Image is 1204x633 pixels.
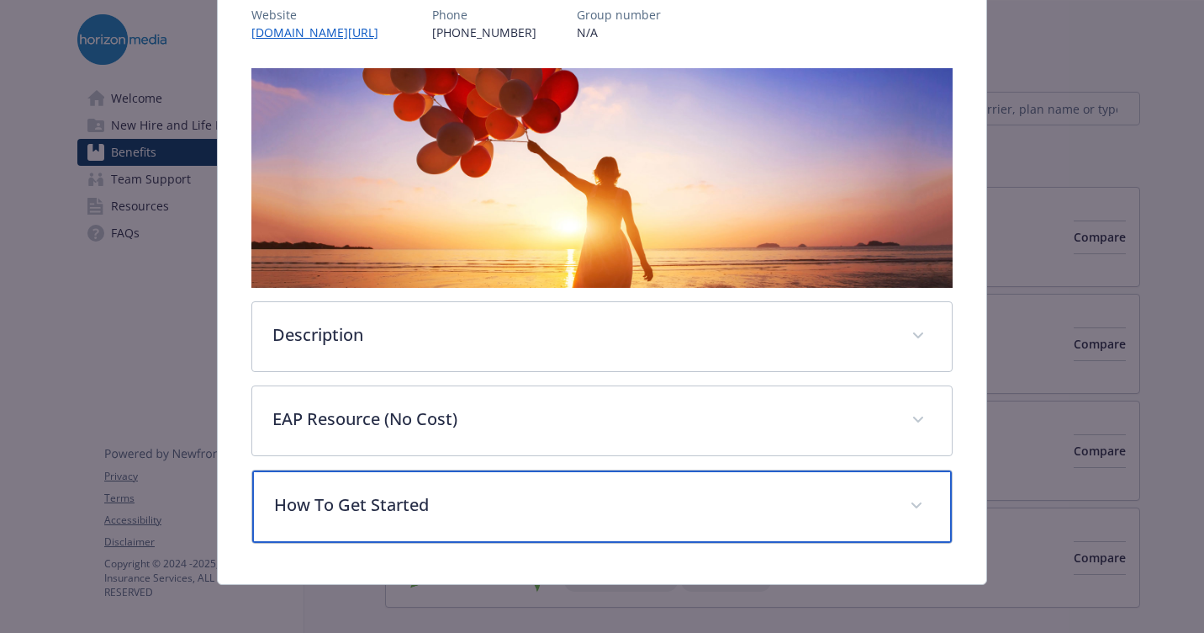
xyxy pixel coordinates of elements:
[251,6,392,24] p: Website
[252,471,952,543] div: How To Get Started
[272,407,891,432] p: EAP Resource (No Cost)
[252,386,952,455] div: EAP Resource (No Cost)
[251,24,392,40] a: [DOMAIN_NAME][URL]
[577,24,661,41] p: N/A
[251,68,953,288] img: banner
[252,302,952,371] div: Description
[272,322,891,348] p: Description
[577,6,661,24] p: Group number
[274,492,890,518] p: How To Get Started
[432,6,536,24] p: Phone
[432,24,536,41] p: [PHONE_NUMBER]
